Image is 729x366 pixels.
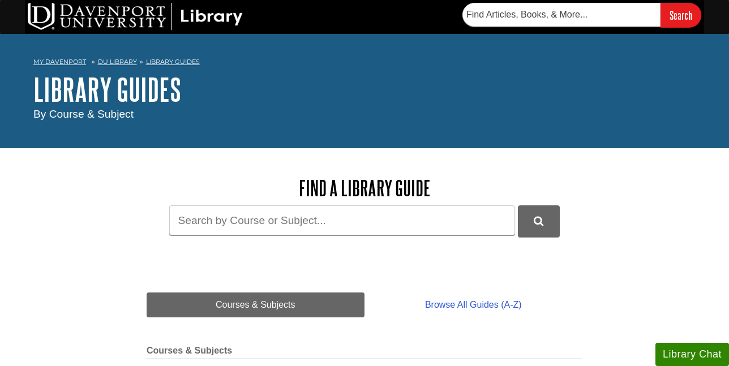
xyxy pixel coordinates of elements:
input: Find Articles, Books, & More... [462,3,661,27]
a: Courses & Subjects [147,292,365,317]
a: My Davenport [33,57,86,67]
nav: breadcrumb [33,54,696,72]
form: Searches DU Library's articles, books, and more [462,3,701,27]
img: DU Library [28,3,243,30]
a: Library Guides [146,58,200,66]
a: Browse All Guides (A-Z) [365,292,582,317]
i: Search Library Guides [534,216,543,226]
input: Search [661,3,701,27]
button: DU Library Guides Search [518,205,560,236]
input: Search by Course or Subject... [169,205,515,235]
a: DU Library [98,58,137,66]
h2: Courses & Subjects [147,346,582,359]
h1: Library Guides [33,72,696,106]
button: Library Chat [655,343,729,366]
h2: Find a Library Guide [147,176,582,200]
div: By Course & Subject [33,106,696,123]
